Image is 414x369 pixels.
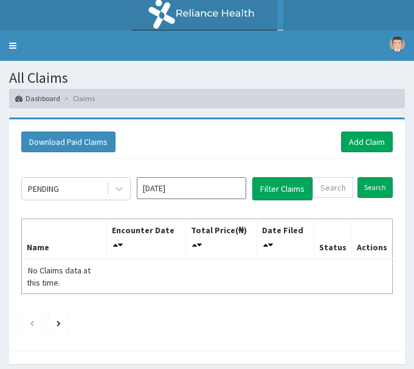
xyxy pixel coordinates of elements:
[27,265,91,288] span: No Claims data at this time.
[15,93,60,104] a: Dashboard
[257,219,314,259] th: Date Filed
[61,93,95,104] li: Claims
[185,219,257,259] th: Total Price(₦)
[357,177,393,198] input: Search
[9,70,405,86] h1: All Claims
[252,177,312,200] button: Filter Claims
[57,317,61,328] a: Next page
[21,132,116,152] button: Download Paid Claims
[107,219,185,259] th: Encounter Date
[29,317,35,328] a: Previous page
[312,177,353,198] input: Search by HMO ID
[137,177,246,199] input: Select Month and Year
[314,219,351,259] th: Status
[28,183,59,195] div: PENDING
[22,219,107,259] th: Name
[351,219,392,259] th: Actions
[341,132,393,152] a: Add Claim
[390,37,405,52] img: User Image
